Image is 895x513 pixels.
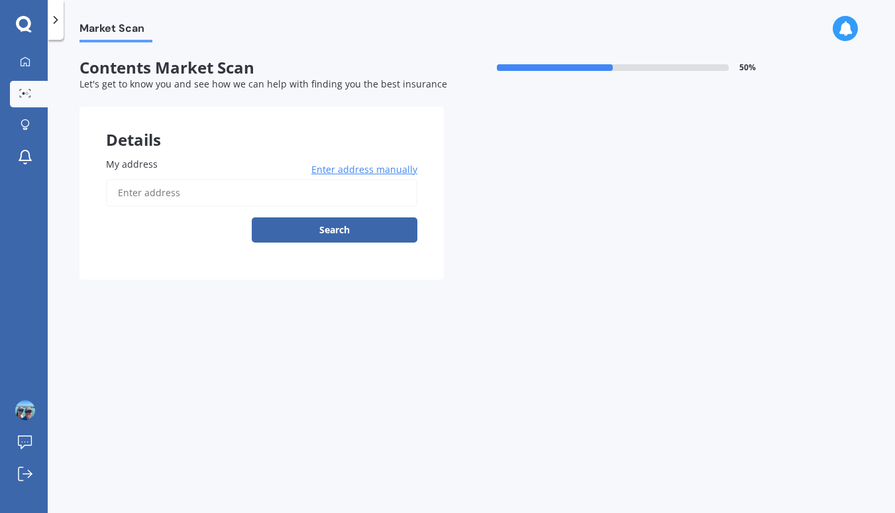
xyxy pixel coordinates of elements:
input: Enter address [106,179,417,207]
span: Enter address manually [311,163,417,176]
div: Details [79,107,444,146]
span: My address [106,158,158,170]
span: Contents Market Scan [79,58,444,78]
span: 50 % [739,63,756,72]
button: Search [252,217,417,243]
span: Market Scan [79,22,152,40]
span: Let's get to know you and see how we can help with finding you the best insurance [79,78,447,90]
img: picture [15,400,35,420]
